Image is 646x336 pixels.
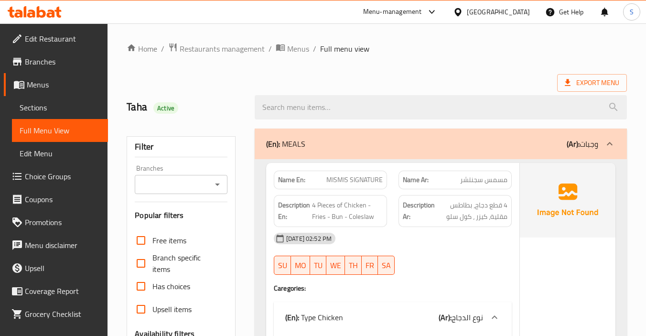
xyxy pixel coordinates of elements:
a: Coupons [4,188,108,211]
span: Active [153,104,178,113]
div: Menu-management [363,6,422,18]
span: Choice Groups [25,171,100,182]
span: Coupons [25,194,100,205]
a: Menus [276,43,309,55]
span: TU [314,259,323,272]
strong: Description Ar: [403,199,435,223]
a: Branches [4,50,108,73]
button: TH [345,256,362,275]
span: Export Menu [565,77,619,89]
strong: Description En: [278,199,310,223]
a: Grocery Checklist [4,303,108,325]
b: (En): [285,310,299,325]
strong: Name En: [278,175,305,185]
span: TH [349,259,358,272]
span: Menus [287,43,309,54]
b: (Ar): [439,310,452,325]
span: Upsell items [152,303,192,315]
span: Grocery Checklist [25,308,100,320]
span: Sections [20,102,100,113]
a: Coverage Report [4,280,108,303]
span: MO [295,259,306,272]
button: WE [326,256,345,275]
span: Promotions [25,217,100,228]
span: مسمس سجنتشر [460,175,507,185]
a: Menus [4,73,108,96]
span: Edit Restaurant [25,33,100,44]
span: Has choices [152,281,190,292]
span: Branch specific items [152,252,220,275]
span: Branches [25,56,100,67]
b: (En): [266,137,280,151]
span: MISMIS SIGNATURE [326,175,383,185]
a: Promotions [4,211,108,234]
a: Upsell [4,257,108,280]
nav: breadcrumb [127,43,627,55]
span: Full Menu View [20,125,100,136]
div: (En): Type Chicken(Ar):نوع الدجاج [274,302,512,333]
span: Full menu view [320,43,369,54]
a: Edit Menu [12,142,108,165]
a: Choice Groups [4,165,108,188]
b: (Ar): [567,137,580,151]
button: FR [362,256,378,275]
span: SA [382,259,391,272]
p: MEALS [266,138,305,150]
a: Restaurants management [168,43,265,55]
a: Menu disclaimer [4,234,108,257]
span: SU [278,259,287,272]
h3: Popular filters [135,210,227,221]
span: WE [330,259,341,272]
strong: Name Ar: [403,175,429,185]
div: Active [153,102,178,114]
button: MO [291,256,310,275]
img: Ae5nvW7+0k+MAAAAAElFTkSuQmCC [520,163,615,238]
a: Sections [12,96,108,119]
li: / [313,43,316,54]
button: TU [310,256,326,275]
span: Edit Menu [20,148,100,159]
span: نوع الدجاج [452,310,483,325]
p: وجبات [567,138,598,150]
li: / [269,43,272,54]
span: Upsell [25,262,100,274]
p: Type Chicken [285,312,343,323]
button: SU [274,256,291,275]
div: [GEOGRAPHIC_DATA] [467,7,530,17]
span: Coverage Report [25,285,100,297]
a: Home [127,43,157,54]
h2: Taha [127,100,243,114]
input: search [255,95,627,119]
span: 4 Pieces of Chicken - Fries - Bun - Coleslaw [312,199,383,223]
button: SA [378,256,395,275]
span: Restaurants management [180,43,265,54]
a: Edit Restaurant [4,27,108,50]
div: (En): MEALS(Ar):وجبات [255,129,627,159]
button: Open [211,178,224,191]
li: / [161,43,164,54]
h4: Caregories: [274,283,512,293]
span: 4 قطع دجاج، بطاطس مقلية، كيزر ، كول سلو [437,199,507,223]
span: [DATE] 02:52 PM [282,234,335,243]
div: Filter [135,137,227,157]
span: Export Menu [557,74,627,92]
span: FR [366,259,374,272]
span: Menus [27,79,100,90]
a: Full Menu View [12,119,108,142]
span: Free items [152,235,186,246]
span: Menu disclaimer [25,239,100,251]
span: S [630,7,634,17]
